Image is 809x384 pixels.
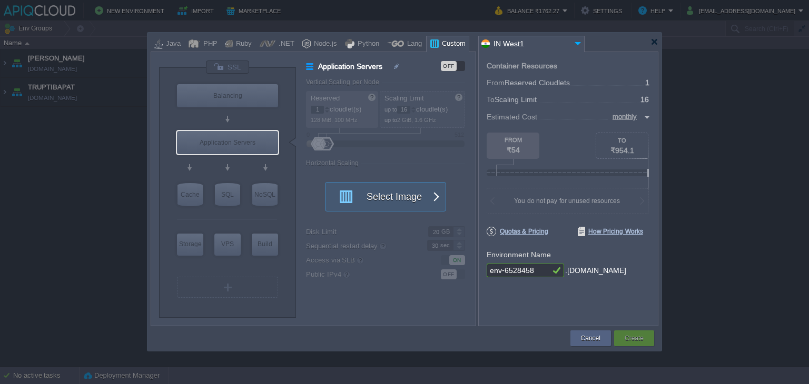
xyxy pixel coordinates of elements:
div: Build Node [252,234,278,256]
div: Cache [177,183,203,206]
label: Environment Name [487,250,551,259]
div: Elastic VPS [214,234,241,256]
div: OFF [441,61,457,71]
div: Application Servers [177,131,278,154]
button: Create [625,333,644,343]
button: Select Image [332,183,427,211]
div: VPS [214,234,241,255]
div: Storage Containers [177,234,203,256]
button: Cancel [581,333,600,343]
div: NoSQL [252,183,278,206]
span: Quotas & Pricing [487,227,548,236]
div: Balancing [177,84,278,107]
div: .[DOMAIN_NAME] [565,264,626,278]
div: Java [163,36,181,52]
div: Create New Layer [177,277,278,298]
div: PHP [200,36,218,52]
div: Lang [404,36,422,52]
div: Python [354,36,379,52]
div: SQL Databases [215,183,240,206]
div: NoSQL Databases [252,183,278,206]
div: Node.js [311,36,337,52]
div: Load Balancer [177,84,278,107]
div: Container Resources [487,62,557,70]
div: .NET [275,36,294,52]
div: Build [252,234,278,255]
div: Storage [177,234,203,255]
span: How Pricing Works [578,227,643,236]
div: Custom [439,36,466,52]
div: SQL [215,183,240,206]
div: Ruby [233,36,252,52]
